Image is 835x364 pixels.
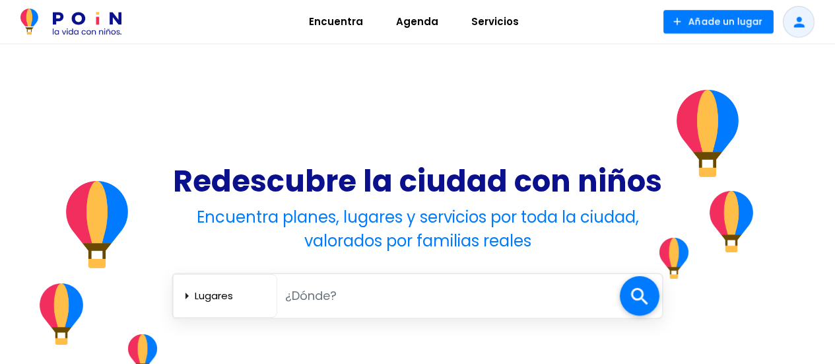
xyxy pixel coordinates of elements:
[20,9,121,35] img: POiN
[292,6,380,38] a: Encuentra
[465,11,525,32] span: Servicios
[390,11,444,32] span: Agenda
[179,288,195,304] span: arrow_right
[455,6,535,38] a: Servicios
[172,163,663,200] h1: Redescubre la ciudad con niños
[303,11,369,32] span: Encuentra
[277,282,620,309] input: ¿Dónde?
[195,285,271,307] select: arrow_right
[380,6,455,38] a: Agenda
[663,10,774,34] button: Añade un lugar
[172,205,663,253] h4: Encuentra planes, lugares y servicios por toda la ciudad, valorados por familias reales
